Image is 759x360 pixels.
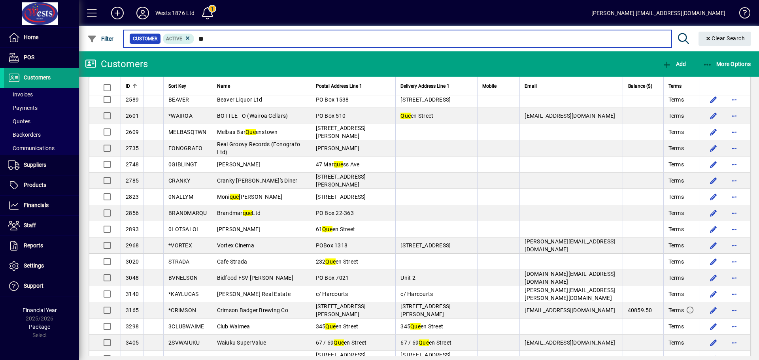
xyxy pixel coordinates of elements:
[217,96,262,103] span: Beaver Liquor Ltd
[24,182,46,188] span: Products
[525,307,615,313] span: [EMAIL_ADDRESS][DOMAIN_NAME]
[168,258,190,265] span: STRADA
[322,226,332,232] em: Que
[728,304,740,317] button: More options
[668,144,684,152] span: Terms
[126,210,139,216] span: 2856
[168,129,207,135] span: MELBASQTWN
[130,6,155,20] button: Profile
[482,82,497,90] span: Mobile
[707,304,720,317] button: Edit
[668,322,684,330] span: Terms
[733,2,749,27] a: Knowledge Base
[217,82,230,90] span: Name
[525,339,615,346] span: [EMAIL_ADDRESS][DOMAIN_NAME]
[707,190,720,203] button: Edit
[168,291,198,297] span: *KAYLUCAS
[482,82,515,90] div: Mobile
[4,155,79,175] a: Suppliers
[168,96,189,103] span: BEAVER
[728,320,740,333] button: More options
[668,112,684,120] span: Terms
[623,302,663,319] td: 40859.50
[126,339,139,346] span: 3405
[668,339,684,347] span: Terms
[316,173,366,188] span: [STREET_ADDRESS][PERSON_NAME]
[217,275,293,281] span: Bidfood FSV [PERSON_NAME]
[525,238,615,253] span: [PERSON_NAME][EMAIL_ADDRESS][DOMAIN_NAME]
[334,339,344,346] em: Que
[628,82,659,90] div: Balance ($)
[728,109,740,122] button: More options
[316,161,360,168] span: 47 Mar ss Ave
[168,177,191,184] span: CRANKY
[126,323,139,330] span: 3298
[400,96,451,103] span: [STREET_ADDRESS]
[24,54,34,60] span: POS
[8,105,38,111] span: Payments
[668,258,684,266] span: Terms
[126,113,139,119] span: 2601
[707,207,720,219] button: Edit
[217,210,261,216] span: Brandmar Ltd
[217,141,300,155] span: Real Groovy Records (Fonografo Ltd)
[707,109,720,122] button: Edit
[316,96,349,103] span: PO Box 1538
[325,323,336,330] em: Que
[707,271,720,284] button: Edit
[316,303,366,317] span: [STREET_ADDRESS][PERSON_NAME]
[126,82,139,90] div: ID
[400,82,449,90] span: Delivery Address Line 1
[24,162,46,168] span: Suppliers
[662,61,686,67] span: Add
[168,275,198,281] span: BVNELSON
[316,210,354,216] span: PO Box 22-363
[4,141,79,155] a: Communications
[4,175,79,195] a: Products
[728,288,740,300] button: More options
[4,128,79,141] a: Backorders
[4,115,79,128] a: Quotes
[707,142,720,155] button: Edit
[155,7,194,19] div: Wests 1876 Ltd
[316,242,348,249] span: POBox 1318
[217,226,261,232] span: [PERSON_NAME]
[525,113,615,119] span: [EMAIL_ADDRESS][DOMAIN_NAME]
[325,258,336,265] em: Que
[29,324,50,330] span: Package
[707,320,720,333] button: Edit
[525,82,537,90] span: Email
[8,91,33,98] span: Invoices
[168,307,196,313] span: *CRIMSON
[168,226,200,232] span: 0LOTSALOL
[400,113,411,119] em: Que
[699,32,751,46] button: Clear
[4,216,79,236] a: Staff
[243,210,252,216] em: que
[163,34,194,44] mat-chip: Activation Status: Active
[728,158,740,171] button: More options
[728,142,740,155] button: More options
[217,291,291,297] span: [PERSON_NAME] Real Estate
[410,323,421,330] em: Que
[217,339,266,346] span: Waiuku SuperValue
[126,177,139,184] span: 2785
[4,196,79,215] a: Financials
[168,323,204,330] span: 3CLUBWAIME
[217,307,288,313] span: Crimson Badger Brewing Co
[4,276,79,296] a: Support
[668,290,684,298] span: Terms
[8,145,55,151] span: Communications
[126,258,139,265] span: 3020
[126,194,139,200] span: 2823
[728,190,740,203] button: More options
[316,275,349,281] span: PO Box 7021
[24,202,49,208] span: Financials
[126,82,130,90] span: ID
[126,161,139,168] span: 2748
[316,291,348,297] span: c/ Harcourts
[85,58,148,70] div: Customers
[668,128,684,136] span: Terms
[316,194,366,200] span: [STREET_ADDRESS]
[660,57,688,71] button: Add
